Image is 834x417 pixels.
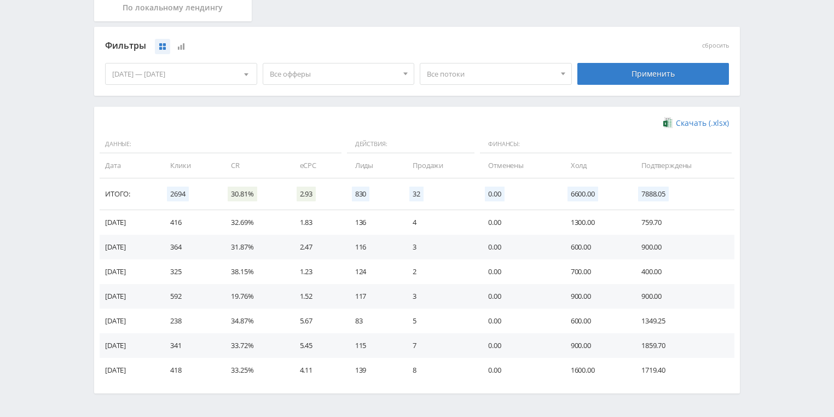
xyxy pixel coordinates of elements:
[702,42,729,49] button: сбросить
[100,235,159,259] td: [DATE]
[105,38,572,54] div: Фильтры
[344,210,402,235] td: 136
[560,259,630,284] td: 700.00
[344,153,402,178] td: Лиды
[630,259,734,284] td: 400.00
[638,187,669,201] span: 7888.05
[567,187,598,201] span: 6600.00
[402,358,477,383] td: 8
[106,63,257,84] div: [DATE] — [DATE]
[676,119,729,128] span: Скачать (.xlsx)
[289,284,344,309] td: 1.52
[347,135,474,154] span: Действия:
[167,187,188,201] span: 2694
[477,210,560,235] td: 0.00
[159,333,220,358] td: 341
[159,210,220,235] td: 416
[630,309,734,333] td: 1349.25
[477,153,560,178] td: Отменены
[402,235,477,259] td: 3
[100,333,159,358] td: [DATE]
[289,259,344,284] td: 1.23
[485,187,504,201] span: 0.00
[344,309,402,333] td: 83
[560,284,630,309] td: 900.00
[344,284,402,309] td: 117
[477,284,560,309] td: 0.00
[100,153,159,178] td: Дата
[100,135,341,154] span: Данные:
[100,178,159,210] td: Итого:
[159,309,220,333] td: 238
[402,210,477,235] td: 4
[289,153,344,178] td: eCPC
[289,235,344,259] td: 2.47
[352,187,370,201] span: 830
[159,284,220,309] td: 592
[560,235,630,259] td: 600.00
[630,153,734,178] td: Подтверждены
[220,333,288,358] td: 33.72%
[228,187,257,201] span: 30.81%
[477,333,560,358] td: 0.00
[344,259,402,284] td: 124
[630,235,734,259] td: 900.00
[344,235,402,259] td: 116
[402,333,477,358] td: 7
[289,358,344,383] td: 4.11
[630,284,734,309] td: 900.00
[480,135,732,154] span: Финансы:
[100,210,159,235] td: [DATE]
[289,309,344,333] td: 5.67
[159,259,220,284] td: 325
[663,117,673,128] img: xlsx
[560,210,630,235] td: 1300.00
[560,153,630,178] td: Холд
[344,333,402,358] td: 115
[560,358,630,383] td: 1600.00
[270,63,398,84] span: Все офферы
[577,63,729,85] div: Применить
[100,259,159,284] td: [DATE]
[220,284,288,309] td: 19.76%
[663,118,729,129] a: Скачать (.xlsx)
[560,309,630,333] td: 600.00
[630,210,734,235] td: 759.70
[477,309,560,333] td: 0.00
[344,358,402,383] td: 139
[402,153,477,178] td: Продажи
[409,187,424,201] span: 32
[220,358,288,383] td: 33.25%
[220,309,288,333] td: 34.87%
[220,235,288,259] td: 31.87%
[560,333,630,358] td: 900.00
[477,259,560,284] td: 0.00
[630,333,734,358] td: 1859.70
[159,358,220,383] td: 418
[220,153,288,178] td: CR
[289,333,344,358] td: 5.45
[100,284,159,309] td: [DATE]
[402,284,477,309] td: 3
[220,210,288,235] td: 32.69%
[159,235,220,259] td: 364
[427,63,555,84] span: Все потоки
[477,235,560,259] td: 0.00
[402,259,477,284] td: 2
[477,358,560,383] td: 0.00
[100,309,159,333] td: [DATE]
[297,187,316,201] span: 2.93
[289,210,344,235] td: 1.83
[630,358,734,383] td: 1719.40
[159,153,220,178] td: Клики
[220,259,288,284] td: 38.15%
[100,358,159,383] td: [DATE]
[402,309,477,333] td: 5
